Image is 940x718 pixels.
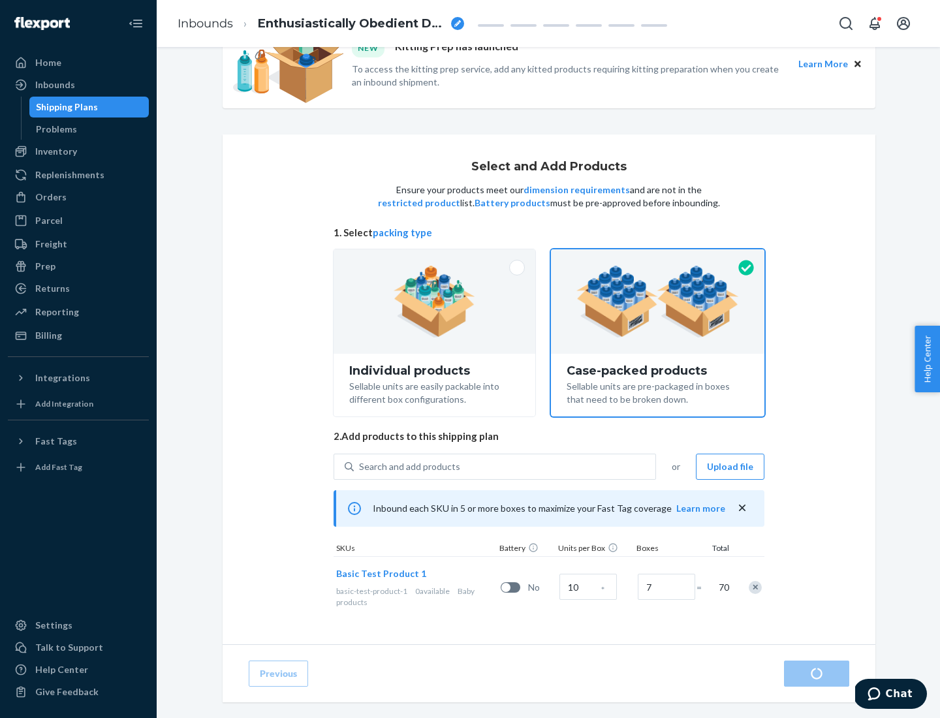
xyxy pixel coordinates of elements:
[35,214,63,227] div: Parcel
[334,226,764,240] span: 1. Select
[8,74,149,95] a: Inbounds
[35,663,88,676] div: Help Center
[336,568,426,579] span: Basic Test Product 1
[377,183,721,210] p: Ensure your products meet our and are not in the list. must be pre-approved before inbounding.
[35,191,67,204] div: Orders
[8,141,149,162] a: Inventory
[559,574,617,600] input: Case Quantity
[336,567,426,580] button: Basic Test Product 1
[567,377,749,406] div: Sellable units are pre-packaged in boxes that need to be broken down.
[8,164,149,185] a: Replenishments
[8,681,149,702] button: Give Feedback
[528,581,554,594] span: No
[123,10,149,37] button: Close Navigation
[35,435,77,448] div: Fast Tags
[35,282,70,295] div: Returns
[855,679,927,711] iframe: Opens a widget where you can chat to one of our agents
[8,302,149,322] a: Reporting
[567,364,749,377] div: Case-packed products
[36,101,98,114] div: Shipping Plans
[352,39,384,57] div: NEW
[359,460,460,473] div: Search and add products
[716,581,729,594] span: 70
[35,238,67,251] div: Freight
[35,685,99,698] div: Give Feedback
[736,501,749,515] button: close
[336,586,407,596] span: basic-test-product-1
[851,57,865,71] button: Close
[638,574,695,600] input: Number of boxes
[576,266,739,337] img: case-pack.59cecea509d18c883b923b81aeac6d0b.png
[8,457,149,478] a: Add Fast Tag
[8,394,149,414] a: Add Integration
[634,542,699,556] div: Boxes
[8,278,149,299] a: Returns
[8,431,149,452] button: Fast Tags
[35,145,77,158] div: Inventory
[334,542,497,556] div: SKUs
[497,542,556,556] div: Battery
[8,615,149,636] a: Settings
[676,502,725,515] button: Learn more
[672,460,680,473] span: or
[8,234,149,255] a: Freight
[699,542,732,556] div: Total
[697,581,710,594] span: =
[29,97,149,117] a: Shipping Plans
[524,183,630,196] button: dimension requirements
[349,377,520,406] div: Sellable units are easily packable into different box configurations.
[556,542,634,556] div: Units per Box
[471,161,627,174] h1: Select and Add Products
[35,619,72,632] div: Settings
[352,63,787,89] p: To access the kitting prep service, add any kitted products requiring kitting preparation when yo...
[334,429,764,443] span: 2. Add products to this shipping plan
[394,266,475,337] img: individual-pack.facf35554cb0f1810c75b2bd6df2d64e.png
[8,52,149,73] a: Home
[8,659,149,680] a: Help Center
[890,10,916,37] button: Open account menu
[395,39,518,57] p: Kitting Prep has launched
[8,187,149,208] a: Orders
[35,78,75,91] div: Inbounds
[349,364,520,377] div: Individual products
[8,325,149,346] a: Billing
[8,637,149,658] button: Talk to Support
[35,641,103,654] div: Talk to Support
[35,461,82,473] div: Add Fast Tag
[258,16,446,33] span: Enthusiastically Obedient Dragonfly
[35,260,55,273] div: Prep
[334,490,764,527] div: Inbound each SKU in 5 or more boxes to maximize your Fast Tag coverage
[373,226,432,240] button: packing type
[35,329,62,342] div: Billing
[35,398,93,409] div: Add Integration
[35,56,61,69] div: Home
[798,57,848,71] button: Learn More
[178,16,233,31] a: Inbounds
[35,305,79,319] div: Reporting
[475,196,550,210] button: Battery products
[29,119,149,140] a: Problems
[14,17,70,30] img: Flexport logo
[35,168,104,181] div: Replenishments
[8,256,149,277] a: Prep
[336,585,495,608] div: Baby products
[378,196,460,210] button: restricted product
[8,210,149,231] a: Parcel
[35,371,90,384] div: Integrations
[36,123,77,136] div: Problems
[833,10,859,37] button: Open Search Box
[696,454,764,480] button: Upload file
[249,661,308,687] button: Previous
[8,367,149,388] button: Integrations
[167,5,475,43] ol: breadcrumbs
[415,586,450,596] span: 0 available
[749,581,762,594] div: Remove Item
[862,10,888,37] button: Open notifications
[915,326,940,392] button: Help Center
